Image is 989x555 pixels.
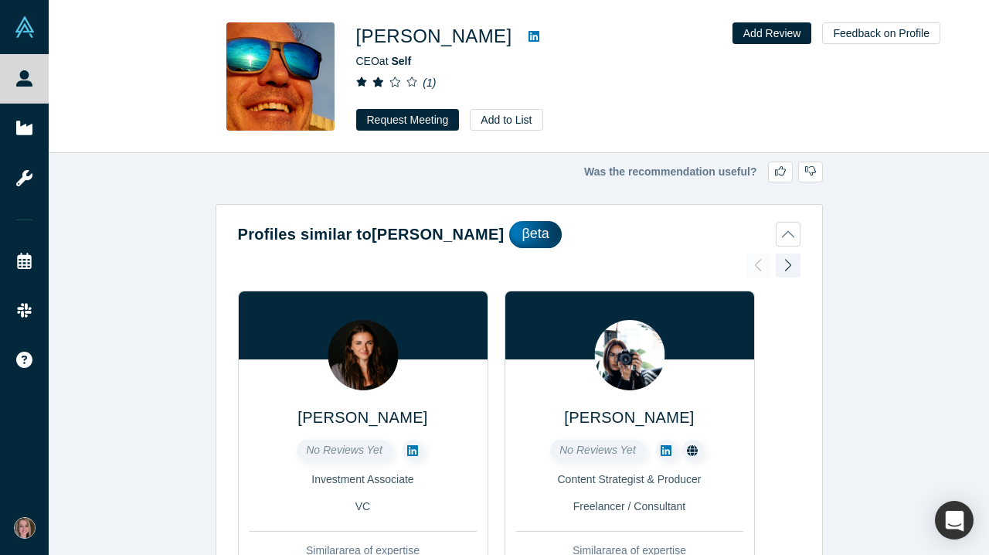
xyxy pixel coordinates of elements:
img: Gustavo Aparicio's Profile Image [226,22,335,131]
a: Self [391,55,411,67]
i: ( 1 ) [423,77,436,89]
img: Emily McIlquham's Profile Image [328,320,398,390]
h1: [PERSON_NAME] [356,22,512,50]
img: Courtney Lynn Muro's Profile Image [594,320,664,390]
h2: Profiles similar to [PERSON_NAME] [238,223,505,246]
span: CEO at [356,55,412,67]
button: Request Meeting [356,109,460,131]
span: No Reviews Yet [306,444,382,456]
a: [PERSON_NAME] [564,409,694,426]
span: No Reviews Yet [559,444,636,456]
img: Anna Fahey's Account [14,517,36,539]
button: Feedback on Profile [822,22,940,44]
button: Add Review [732,22,812,44]
div: Freelancer / Consultant [516,499,743,515]
span: Investment Associate [311,473,413,485]
button: Add to List [470,109,542,131]
span: Content Strategist & Producer [558,473,702,485]
button: Profiles similar to[PERSON_NAME]βeta [238,221,800,248]
a: [PERSON_NAME] [297,409,427,426]
div: βeta [509,221,561,248]
div: Was the recommendation useful? [216,162,823,182]
img: Alchemist Vault Logo [14,16,36,38]
div: VC [250,499,477,515]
